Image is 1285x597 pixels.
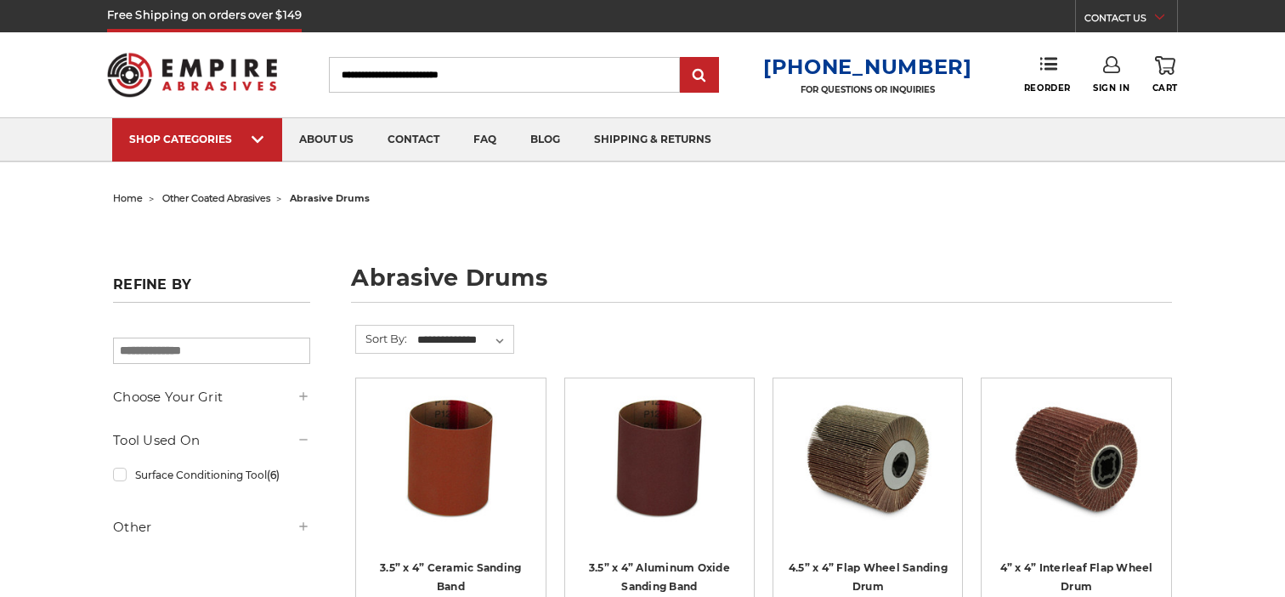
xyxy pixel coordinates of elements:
[763,54,972,79] a: [PHONE_NUMBER]
[1152,56,1178,94] a: Cart
[789,561,948,594] a: 4.5” x 4” Flap Wheel Sanding Drum
[1000,561,1153,594] a: 4” x 4” Interleaf Flap Wheel Drum
[356,326,407,351] label: Sort By:
[1084,9,1177,32] a: CONTACT US
[456,118,513,162] a: faq
[113,460,310,490] a: Surface Conditioning Tool(6)
[577,390,742,555] a: 3.5x4 inch sanding band for expanding rubber drum
[382,390,518,526] img: 3.5x4 inch ceramic sanding band for expanding rubber drum
[368,390,533,555] a: 3.5x4 inch ceramic sanding band for expanding rubber drum
[113,276,310,303] h5: Refine by
[1009,390,1145,526] img: 4 inch interleaf flap wheel drum
[993,390,1158,555] a: 4 inch interleaf flap wheel drum
[351,266,1172,303] h1: abrasive drums
[290,192,370,204] span: abrasive drums
[682,59,716,93] input: Submit
[267,469,280,481] span: (6)
[1093,82,1129,94] span: Sign In
[763,84,972,95] p: FOR QUESTIONS OR INQUIRIES
[1024,56,1071,93] a: Reorder
[1152,82,1178,94] span: Cart
[107,42,277,108] img: Empire Abrasives
[380,561,521,594] a: 3.5” x 4” Ceramic Sanding Band
[113,387,310,407] h5: Choose Your Grit
[577,118,728,162] a: shipping & returns
[592,390,727,526] img: 3.5x4 inch sanding band for expanding rubber drum
[113,517,310,537] h5: Other
[1024,82,1071,94] span: Reorder
[415,327,513,353] select: Sort By:
[800,390,936,526] img: 4.5 inch x 4 inch flap wheel sanding drum
[113,192,143,204] a: home
[162,192,270,204] a: other coated abrasives
[589,561,730,594] a: 3.5” x 4” Aluminum Oxide Sanding Band
[513,118,577,162] a: blog
[113,430,310,451] h5: Tool Used On
[282,118,371,162] a: about us
[371,118,456,162] a: contact
[129,133,265,145] div: SHOP CATEGORIES
[785,390,950,555] a: 4.5 inch x 4 inch flap wheel sanding drum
